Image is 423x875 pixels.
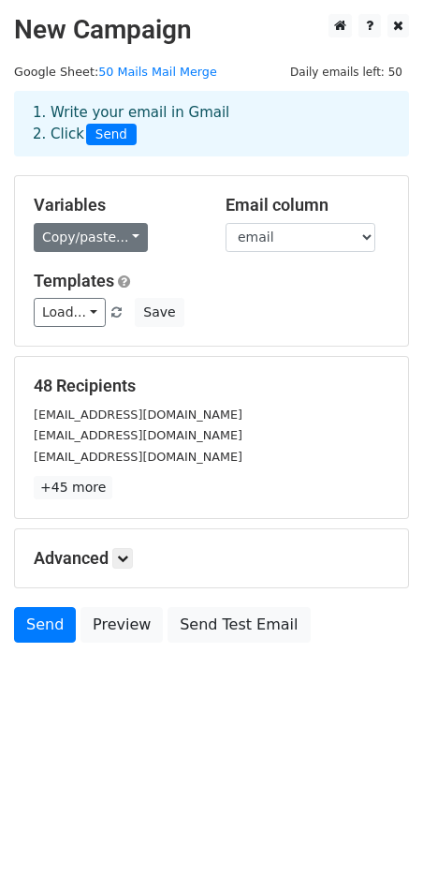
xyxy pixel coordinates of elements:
[19,102,404,145] div: 1. Write your email in Gmail 2. Click
[34,408,242,422] small: [EMAIL_ADDRESS][DOMAIN_NAME]
[14,14,409,46] h2: New Campaign
[34,223,148,252] a: Copy/paste...
[135,298,183,327] button: Save
[34,450,242,464] small: [EMAIL_ADDRESS][DOMAIN_NAME]
[284,65,409,79] a: Daily emails left: 50
[34,376,389,396] h5: 48 Recipients
[14,607,76,643] a: Send
[168,607,310,643] a: Send Test Email
[329,785,423,875] iframe: Chat Widget
[284,62,409,82] span: Daily emails left: 50
[80,607,163,643] a: Preview
[34,428,242,442] small: [EMAIL_ADDRESS][DOMAIN_NAME]
[329,785,423,875] div: Chat-Widget
[34,195,197,215] h5: Variables
[226,195,389,215] h5: Email column
[34,548,389,569] h5: Advanced
[14,65,217,79] small: Google Sheet:
[98,65,217,79] a: 50 Mails Mail Merge
[86,124,137,146] span: Send
[34,271,114,290] a: Templates
[34,298,106,327] a: Load...
[34,476,112,499] a: +45 more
